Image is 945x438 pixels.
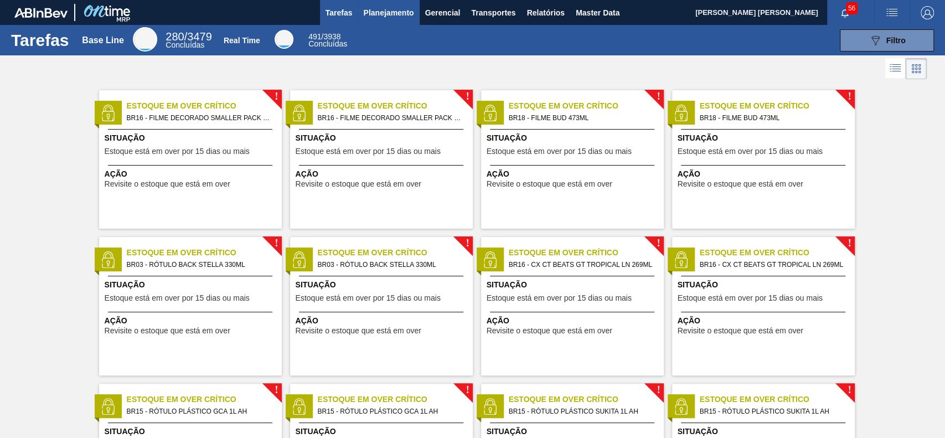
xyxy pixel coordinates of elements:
[700,405,846,418] span: BR15 - RÓTULO PLÁSTICO SUKITA 1L AH
[318,405,464,418] span: BR15 - RÓTULO PLÁSTICO GCA 1L AH
[318,112,464,124] span: BR16 - FILME DECORADO SMALLER PACK 269ML
[105,426,279,437] span: Situação
[487,294,632,302] span: Estoque está em over por 15 dias ou mais
[487,315,661,327] span: Ação
[166,30,211,43] span: / 3479
[127,405,273,418] span: BR15 - RÓTULO PLÁSTICO GCA 1L AH
[886,36,906,45] span: Filtro
[466,92,469,101] span: !
[291,398,307,415] img: status
[885,58,906,79] div: Visão em Lista
[296,294,441,302] span: Estoque está em over por 15 dias ou mais
[846,2,858,14] span: 56
[678,279,852,291] span: Situação
[127,259,273,271] span: BR03 - RÓTULO BACK STELLA 330ML
[105,279,279,291] span: Situação
[673,398,689,415] img: status
[127,112,273,124] span: BR16 - FILME DECORADO SMALLER PACK 269ML
[487,426,661,437] span: Situação
[82,35,124,45] div: Base Line
[275,239,278,248] span: !
[105,327,230,335] span: Revisite o estoque que está em over
[657,92,660,101] span: !
[275,386,278,394] span: !
[700,100,855,112] span: Estoque em Over Crítico
[827,5,863,20] button: Notificações
[700,247,855,259] span: Estoque em Over Crítico
[700,112,846,124] span: BR18 - FILME BUD 473ML
[509,259,655,271] span: BR16 - CX CT BEATS GT TROPICAL LN 269ML
[291,251,307,268] img: status
[105,147,250,156] span: Estoque está em over por 15 dias ou mais
[848,92,851,101] span: !
[363,6,414,19] span: Planejamento
[318,394,473,405] span: Estoque em Over Crítico
[700,259,846,271] span: BR16 - CX CT BEATS GT TROPICAL LN 269ML
[678,315,852,327] span: Ação
[487,279,661,291] span: Situação
[487,180,612,188] span: Revisite o estoque que está em over
[678,294,823,302] span: Estoque está em over por 15 dias ou mais
[224,36,260,45] div: Real Time
[678,168,852,180] span: Ação
[885,6,898,19] img: userActions
[678,147,823,156] span: Estoque está em over por 15 dias ou mais
[105,294,250,302] span: Estoque está em over por 15 dias ou mais
[425,6,461,19] span: Gerencial
[487,327,612,335] span: Revisite o estoque que está em over
[11,34,69,47] h1: Tarefas
[308,32,321,41] span: 491
[296,327,421,335] span: Revisite o estoque que está em over
[487,147,632,156] span: Estoque está em over por 15 dias ou mais
[166,40,204,49] span: Concluídas
[509,247,664,259] span: Estoque em Over Crítico
[657,239,660,248] span: !
[921,6,934,19] img: Logout
[318,247,473,259] span: Estoque em Over Crítico
[296,315,470,327] span: Ação
[133,27,157,51] div: Base Line
[318,259,464,271] span: BR03 - RÓTULO BACK STELLA 330ML
[471,6,515,19] span: Transportes
[296,180,421,188] span: Revisite o estoque que está em over
[482,398,498,415] img: status
[678,180,803,188] span: Revisite o estoque que está em over
[100,398,116,415] img: status
[678,426,852,437] span: Situação
[166,32,211,49] div: Base Line
[308,39,347,48] span: Concluídas
[526,6,564,19] span: Relatórios
[673,105,689,121] img: status
[509,405,655,418] span: BR15 - RÓTULO PLÁSTICO SUKITA 1L AH
[482,251,498,268] img: status
[906,58,927,79] div: Visão em Cards
[482,105,498,121] img: status
[466,239,469,248] span: !
[848,239,851,248] span: !
[657,386,660,394] span: !
[848,386,851,394] span: !
[296,147,441,156] span: Estoque está em over por 15 dias ou mais
[105,168,279,180] span: Ação
[127,394,282,405] span: Estoque em Over Crítico
[105,132,279,144] span: Situação
[14,8,68,18] img: TNhmsLtSVTkK8tSr43FrP2fwEKptu5GPRR3wAAAABJRU5ErkJggg==
[576,6,619,19] span: Master Data
[100,251,116,268] img: status
[678,132,852,144] span: Situação
[105,315,279,327] span: Ação
[509,112,655,124] span: BR18 - FILME BUD 473ML
[275,92,278,101] span: !
[291,105,307,121] img: status
[466,386,469,394] span: !
[487,168,661,180] span: Ação
[326,6,353,19] span: Tarefas
[487,132,661,144] span: Situação
[509,100,664,112] span: Estoque em Over Crítico
[673,251,689,268] img: status
[127,100,282,112] span: Estoque em Over Crítico
[509,394,664,405] span: Estoque em Over Crítico
[308,32,340,41] span: / 3938
[296,132,470,144] span: Situação
[318,100,473,112] span: Estoque em Over Crítico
